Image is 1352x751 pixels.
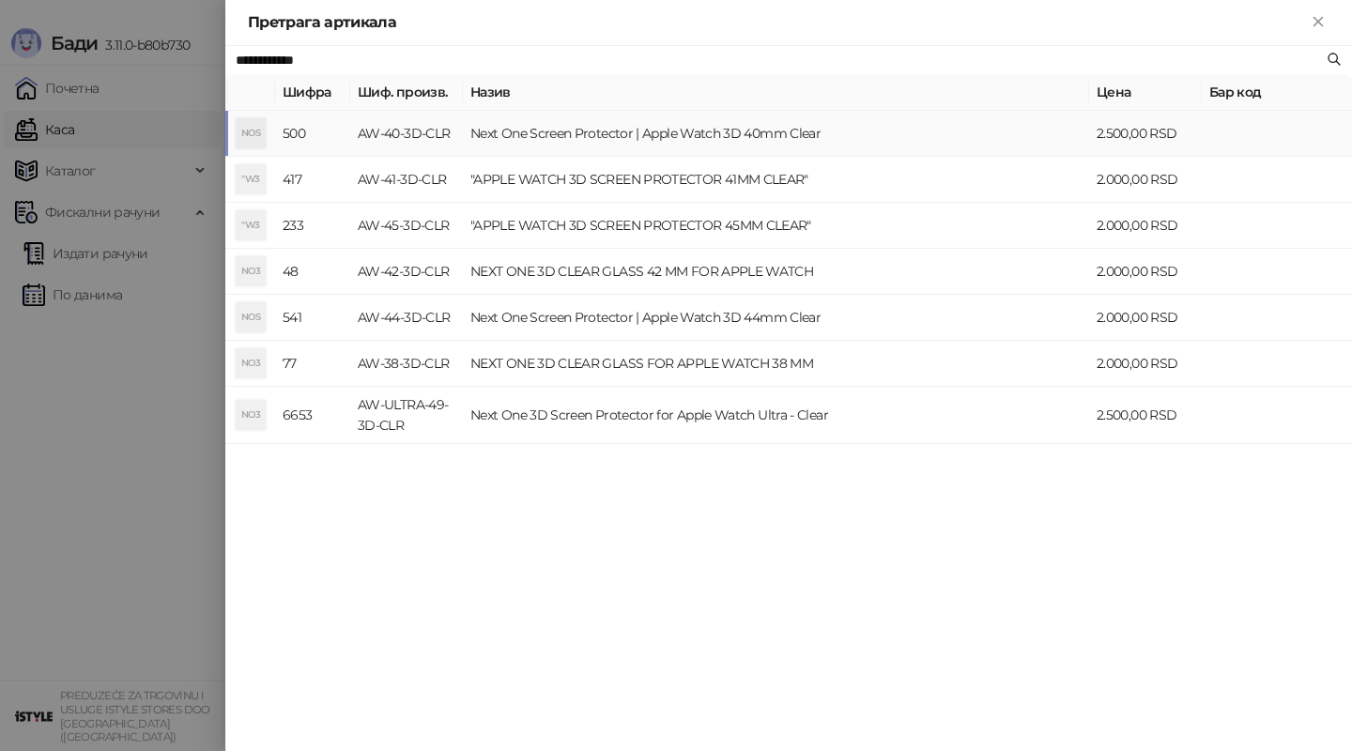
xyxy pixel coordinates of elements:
td: AW-41-3D-CLR [350,157,463,203]
td: 6653 [275,387,350,444]
td: 2.000,00 RSD [1089,203,1202,249]
th: Шифра [275,74,350,111]
td: 2.000,00 RSD [1089,249,1202,295]
td: 500 [275,111,350,157]
th: Бар код [1202,74,1352,111]
div: NO3 [236,348,266,378]
td: 2.500,00 RSD [1089,111,1202,157]
div: NO3 [236,400,266,430]
td: 48 [275,249,350,295]
button: Close [1307,11,1329,34]
div: NO3 [236,256,266,286]
td: "APPLE WATCH 3D SCREEN PROTECTOR 41MM CLEAR" [463,157,1089,203]
td: 2.000,00 RSD [1089,341,1202,387]
td: 77 [275,341,350,387]
td: AW-44-3D-CLR [350,295,463,341]
td: AW-40-3D-CLR [350,111,463,157]
td: NEXT ONE 3D CLEAR GLASS 42 MM FOR APPLE WATCH [463,249,1089,295]
div: NOS [236,118,266,148]
td: 233 [275,203,350,249]
td: AW-45-3D-CLR [350,203,463,249]
td: 2.000,00 RSD [1089,157,1202,203]
td: 417 [275,157,350,203]
td: AW-42-3D-CLR [350,249,463,295]
th: Назив [463,74,1089,111]
td: AW-38-3D-CLR [350,341,463,387]
td: Next One 3D Screen Protector for Apple Watch Ultra - Clear [463,387,1089,444]
td: 2.000,00 RSD [1089,295,1202,341]
div: Претрага артикала [248,11,1307,34]
th: Шиф. произв. [350,74,463,111]
td: NEXT ONE 3D CLEAR GLASS FOR APPLE WATCH 38 MM [463,341,1089,387]
td: 2.500,00 RSD [1089,387,1202,444]
td: 541 [275,295,350,341]
div: "W3 [236,210,266,240]
td: "APPLE WATCH 3D SCREEN PROTECTOR 45MM CLEAR" [463,203,1089,249]
div: NOS [236,302,266,332]
td: Next One Screen Protector | Apple Watch 3D 44mm Clear [463,295,1089,341]
th: Цена [1089,74,1202,111]
td: Next One Screen Protector | Apple Watch 3D 40mm Clear [463,111,1089,157]
div: "W3 [236,164,266,194]
td: AW-ULTRA-49-3D-CLR [350,387,463,444]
